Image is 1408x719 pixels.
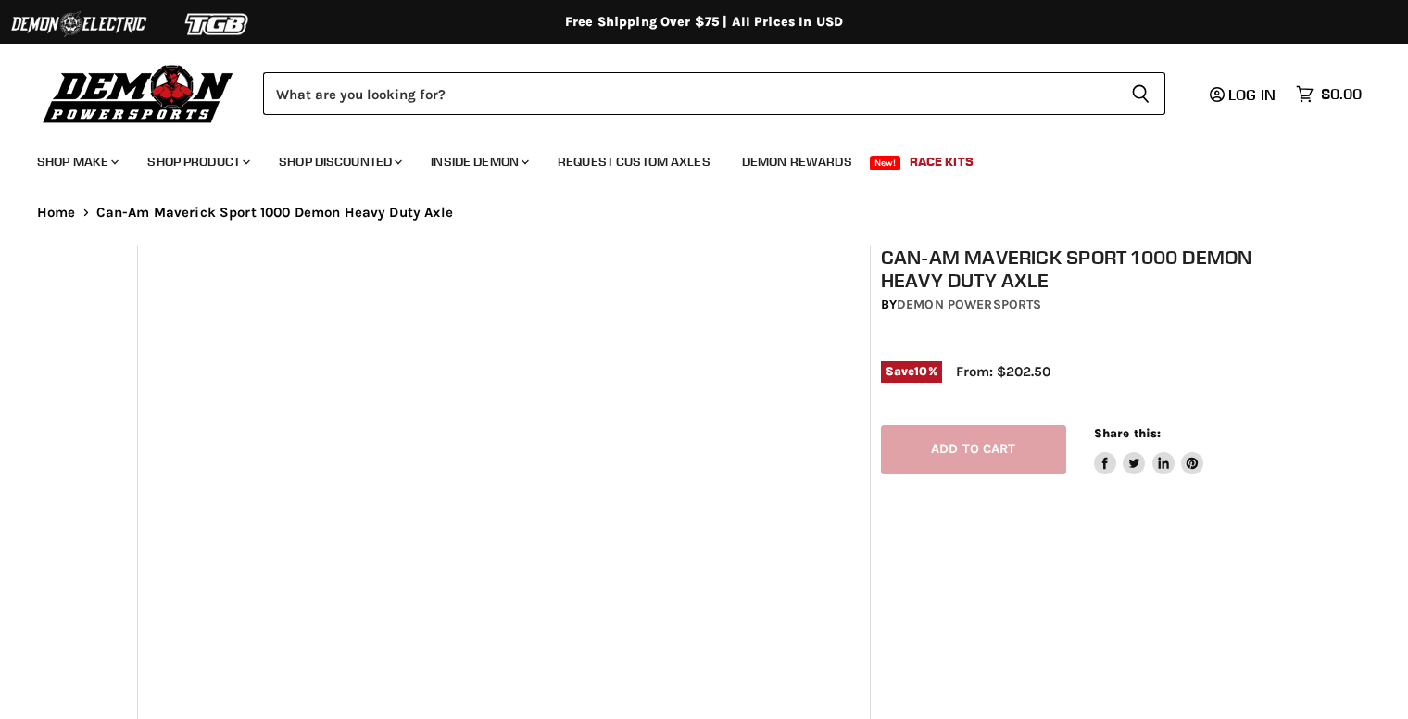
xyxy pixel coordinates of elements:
input: Search [263,72,1116,115]
ul: Main menu [23,135,1357,181]
a: Shop Make [23,143,130,181]
a: Request Custom Axles [544,143,724,181]
span: From: $202.50 [956,363,1050,380]
button: Search [1116,72,1165,115]
span: Can-Am Maverick Sport 1000 Demon Heavy Duty Axle [96,205,453,221]
span: Log in [1228,85,1276,104]
img: TGB Logo 2 [148,6,287,42]
a: Shop Product [133,143,261,181]
a: Demon Rewards [728,143,866,181]
a: Home [37,205,76,221]
span: New! [870,156,901,170]
div: by [881,295,1281,315]
span: Save % [881,361,942,382]
a: Log in [1201,86,1287,103]
img: Demon Electric Logo 2 [9,6,148,42]
a: Demon Powersports [897,296,1041,312]
span: Share this: [1094,426,1161,440]
a: $0.00 [1287,81,1371,107]
img: Demon Powersports [37,60,240,126]
a: Race Kits [896,143,987,181]
span: $0.00 [1321,85,1362,103]
form: Product [263,72,1165,115]
a: Shop Discounted [265,143,413,181]
span: 10 [914,364,927,378]
aside: Share this: [1094,425,1204,474]
h1: Can-Am Maverick Sport 1000 Demon Heavy Duty Axle [881,246,1281,292]
a: Inside Demon [417,143,540,181]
